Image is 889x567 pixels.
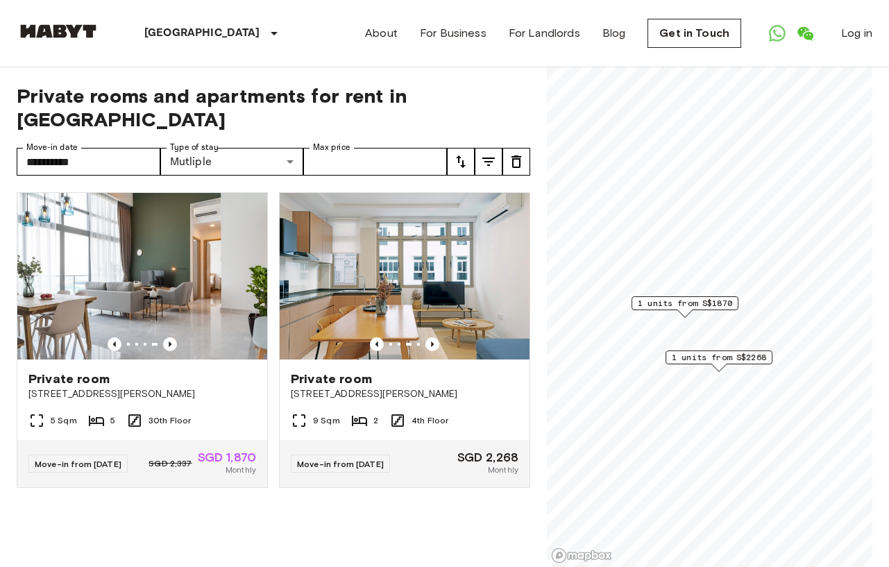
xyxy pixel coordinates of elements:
[602,25,626,42] a: Blog
[647,19,741,48] a: Get in Touch
[791,19,819,47] a: Open WeChat
[475,148,502,176] button: tune
[509,25,580,42] a: For Landlords
[170,142,219,153] label: Type of stay
[297,459,384,469] span: Move-in from [DATE]
[672,351,766,364] span: 1 units from S$2268
[26,142,78,153] label: Move-in date
[163,337,177,351] button: Previous image
[198,451,256,464] span: SGD 1,870
[144,25,260,42] p: [GEOGRAPHIC_DATA]
[226,464,256,476] span: Monthly
[279,192,530,488] a: Previous imagePrevious imagePrivate room[STREET_ADDRESS][PERSON_NAME]9 Sqm24th FloorMove-in from ...
[632,296,738,318] div: Map marker
[17,84,530,131] span: Private rooms and apartments for rent in [GEOGRAPHIC_DATA]
[149,457,192,470] span: SGD 2,337
[420,25,486,42] a: For Business
[502,148,530,176] button: tune
[488,464,518,476] span: Monthly
[365,25,398,42] a: About
[313,142,350,153] label: Max price
[666,350,772,372] div: Map marker
[457,451,518,464] span: SGD 2,268
[51,414,77,427] span: 5 Sqm
[35,459,121,469] span: Move-in from [DATE]
[17,24,100,38] img: Habyt
[291,387,518,401] span: [STREET_ADDRESS][PERSON_NAME]
[313,414,340,427] span: 9 Sqm
[17,193,267,359] img: Marketing picture of unit SG-01-113-001-05
[110,414,115,427] span: 5
[160,148,304,176] div: Mutliple
[28,387,256,401] span: [STREET_ADDRESS][PERSON_NAME]
[108,337,121,351] button: Previous image
[551,548,612,564] a: Mapbox logo
[373,414,378,427] span: 2
[17,192,268,488] a: Previous imagePrevious imagePrivate room[STREET_ADDRESS][PERSON_NAME]5 Sqm530th FloorMove-in from...
[447,148,475,176] button: tune
[149,414,192,427] span: 30th Floor
[841,25,872,42] a: Log in
[638,297,732,310] span: 1 units from S$1870
[370,337,384,351] button: Previous image
[412,414,448,427] span: 4th Floor
[17,148,160,176] input: Choose date, selected date is 6 Oct 2025
[28,371,110,387] span: Private room
[763,19,791,47] a: Open WhatsApp
[280,193,530,359] img: Marketing picture of unit SG-01-001-025-01
[425,337,439,351] button: Previous image
[291,371,372,387] span: Private room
